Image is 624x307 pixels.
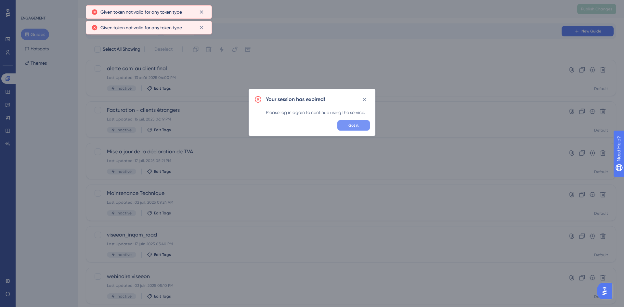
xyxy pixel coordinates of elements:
span: Given token not valid for any token type [100,8,182,16]
div: Please log in again to continue using the service. [266,109,370,116]
span: Given token not valid for any token type [100,24,182,32]
iframe: UserGuiding AI Assistant Launcher [597,281,616,301]
span: Need Help? [15,2,41,9]
span: Got it [348,123,359,128]
h2: Your session has expired! [266,96,325,103]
